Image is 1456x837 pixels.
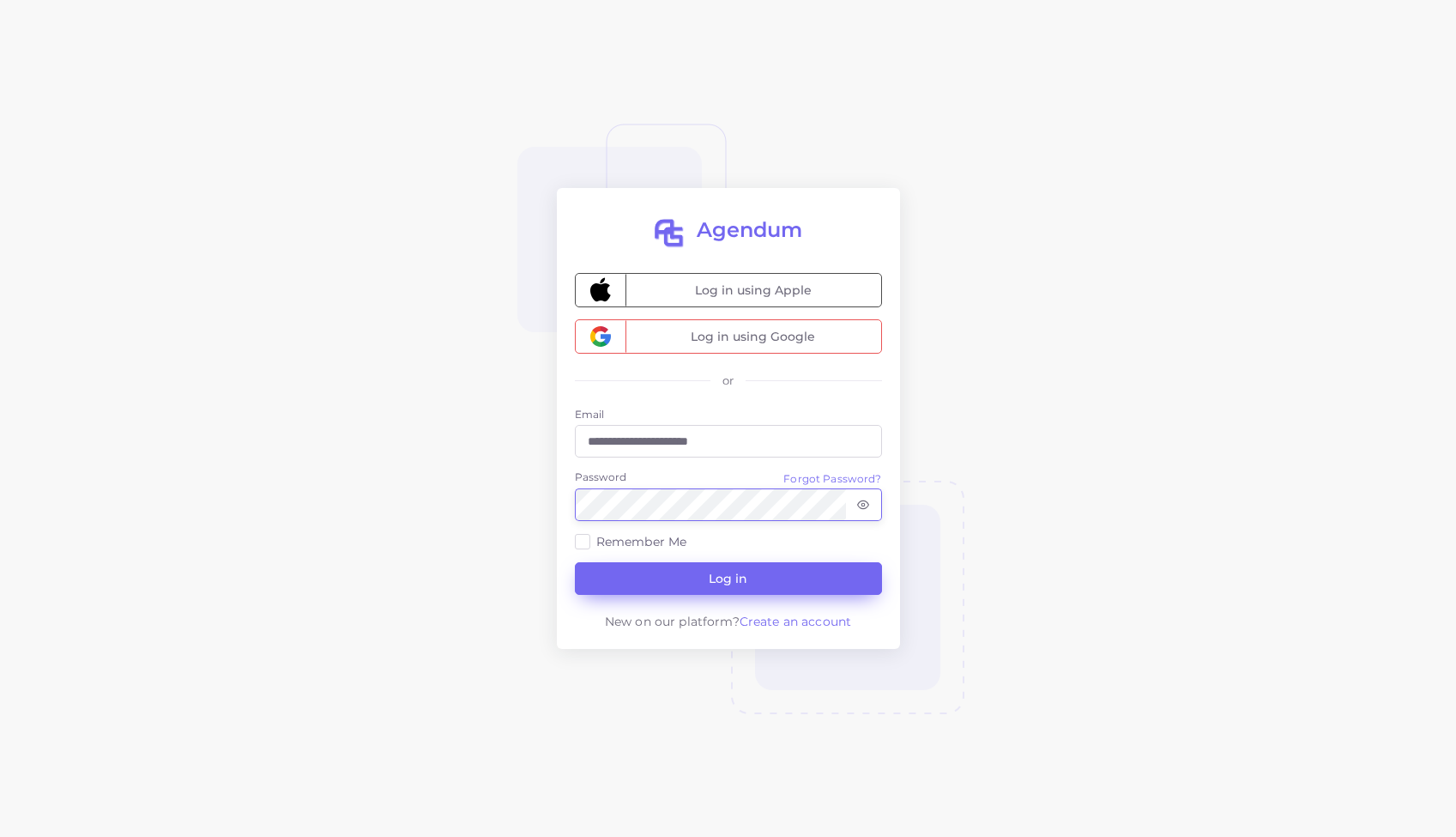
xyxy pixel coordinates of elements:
[596,533,687,550] label: Remember Me
[575,470,627,484] label: Password
[710,373,746,389] div: or
[783,470,881,488] a: Forgot Password?
[575,562,882,595] button: Log in
[575,319,882,354] button: Log in using Google
[625,274,881,306] span: Log in using Apple
[575,407,882,422] label: Email
[697,218,803,243] h2: Agendum
[783,472,881,485] small: Forgot Password?
[625,320,881,353] span: Log in using Google
[740,614,851,629] a: Create an account
[605,614,740,629] span: New on our platform?
[575,218,882,249] a: Agendum
[575,273,882,307] button: Log in using Apple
